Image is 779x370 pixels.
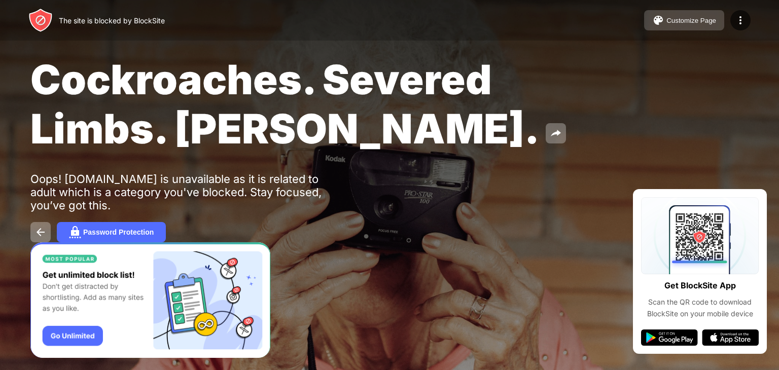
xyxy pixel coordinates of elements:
button: Password Protection [57,222,166,242]
img: header-logo.svg [28,8,53,32]
div: The site is blocked by BlockSite [59,16,165,25]
div: Customize Page [666,17,716,24]
img: google-play.svg [641,329,698,346]
iframe: Banner [30,242,270,358]
div: Oops! [DOMAIN_NAME] is unavailable as it is related to adult which is a category you've blocked. ... [30,172,344,212]
div: Password Protection [83,228,154,236]
button: Customize Page [644,10,724,30]
div: Scan the QR code to download BlockSite on your mobile device [641,297,759,319]
img: app-store.svg [702,329,759,346]
span: Cockroaches. Severed Limbs. [PERSON_NAME]. [30,55,540,153]
img: share.svg [550,127,562,139]
img: pallet.svg [652,14,664,26]
img: menu-icon.svg [734,14,747,26]
img: back.svg [34,226,47,238]
img: password.svg [69,226,81,238]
